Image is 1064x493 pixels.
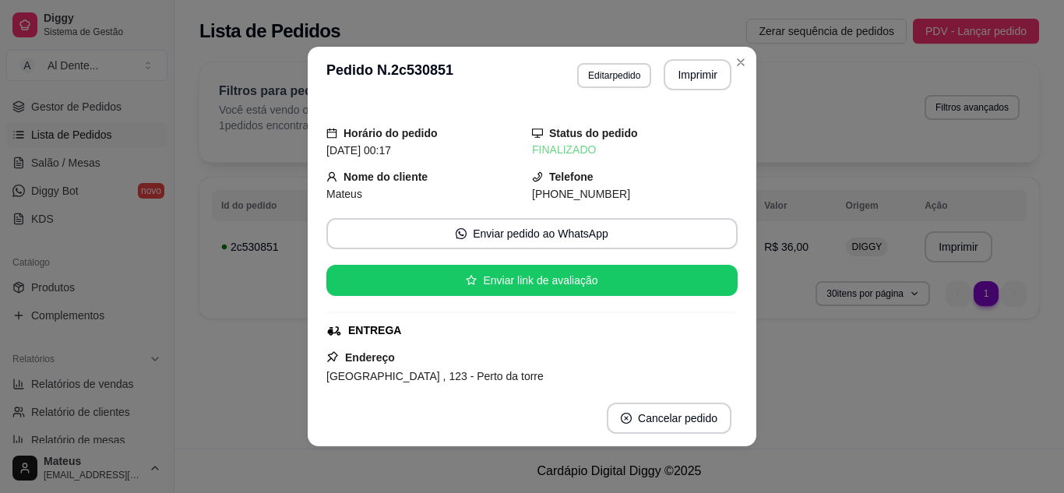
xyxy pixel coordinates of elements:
[326,265,738,296] button: starEnviar link de avaliação
[532,171,543,182] span: phone
[532,128,543,139] span: desktop
[326,128,337,139] span: calendar
[607,403,731,434] button: close-circleCancelar pedido
[326,218,738,249] button: whats-appEnviar pedido ao WhatsApp
[664,59,731,90] button: Imprimir
[728,50,753,75] button: Close
[326,370,544,382] span: [GEOGRAPHIC_DATA] , 123 - Perto da torre
[326,188,362,200] span: Mateus
[577,63,651,88] button: Editarpedido
[456,228,467,239] span: whats-app
[345,351,395,364] strong: Endereço
[344,127,438,139] strong: Horário do pedido
[326,144,391,157] span: [DATE] 00:17
[549,171,594,183] strong: Telefone
[344,171,428,183] strong: Nome do cliente
[532,188,630,200] span: [PHONE_NUMBER]
[326,350,339,363] span: pushpin
[532,142,738,158] div: FINALIZADO
[466,275,477,286] span: star
[621,413,632,424] span: close-circle
[348,322,401,339] div: ENTREGA
[549,127,638,139] strong: Status do pedido
[326,171,337,182] span: user
[326,59,453,90] h3: Pedido N. 2c530851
